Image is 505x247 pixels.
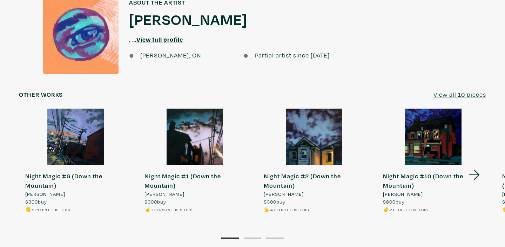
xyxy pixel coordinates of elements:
[264,198,276,205] span: $300
[151,207,193,212] small: 1 person likes this
[390,207,428,212] small: 2 people like this
[383,172,463,190] strong: Night Magic #10 (Down the Mountain)
[25,198,47,205] span: buy
[32,207,70,212] small: 9 people like this
[25,206,116,213] li: 🖐️
[266,238,284,239] button: 3 of 3
[144,198,157,205] span: $300
[144,190,184,198] span: [PERSON_NAME]
[136,35,183,43] a: View full profile
[255,51,330,59] span: Partial artist since [DATE]
[144,172,221,190] strong: Night Magic #1 (Down the Mountain)
[257,109,370,213] a: Night Magic #2 (Down the Mountain) [PERSON_NAME] $300buy 🖐️4 people like this
[129,28,462,50] p: , ...
[144,206,235,213] li: ☝️
[264,190,304,198] span: [PERSON_NAME]
[244,238,261,239] button: 2 of 3
[433,90,486,99] a: View all 10 pieces
[433,90,486,98] u: View all 10 pieces
[383,206,474,213] li: ✌️
[383,198,405,205] span: buy
[144,198,166,205] span: buy
[19,109,132,213] a: Night Magic #6 (Down the Mountain) [PERSON_NAME] $300buy 🖐️9 people like this
[383,198,396,205] span: $600
[140,51,201,59] span: [PERSON_NAME], ON
[129,9,247,28] a: [PERSON_NAME]
[270,207,309,212] small: 4 people like this
[19,91,63,98] h6: Other works
[377,109,490,213] a: Night Magic #10 (Down the Mountain) [PERSON_NAME] $600buy ✌️2 people like this
[25,190,65,198] span: [PERSON_NAME]
[138,109,251,213] a: Night Magic #1 (Down the Mountain) [PERSON_NAME] $300buy ☝️1 person likes this
[264,198,285,205] span: buy
[264,206,355,213] li: 🖐️
[25,198,38,205] span: $300
[264,172,341,190] strong: Night Magic #2 (Down the Mountain)
[221,238,239,239] button: 1 of 3
[383,190,423,198] span: [PERSON_NAME]
[25,172,102,190] strong: Night Magic #6 (Down the Mountain)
